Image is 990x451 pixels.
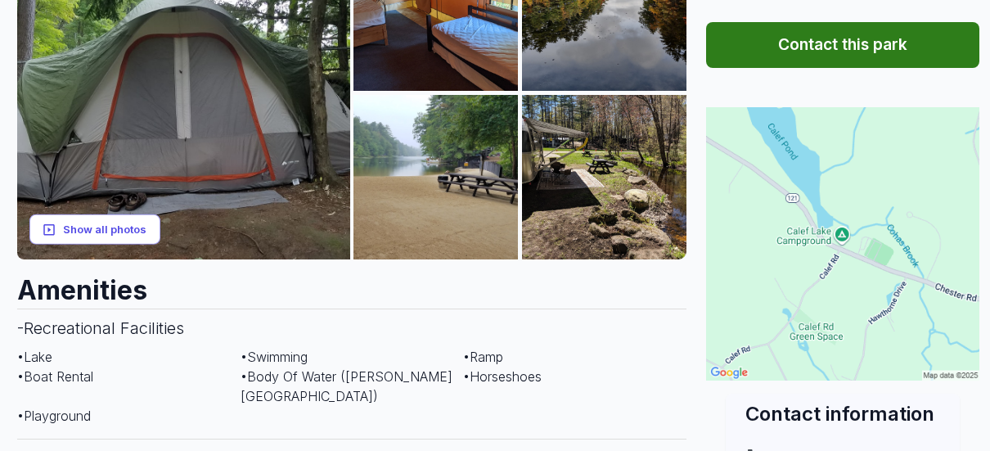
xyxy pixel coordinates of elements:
button: Show all photos [29,214,160,245]
h2: Contact information [745,400,940,427]
h2: Amenities [17,259,686,309]
span: • Boat Rental [17,368,93,385]
span: • Horseshoes [463,368,542,385]
span: • Ramp [463,349,503,365]
span: • Body Of Water ([PERSON_NAME][GEOGRAPHIC_DATA]) [241,368,452,404]
span: • Lake [17,349,52,365]
button: Contact this park [706,22,979,68]
h3: - Recreational Facilities [17,309,686,347]
span: • Playground [17,408,91,424]
img: AAcXr8q0lqcqek-PgukgSpF39a7YzYS4zRRPWi0coUl1PfhiV-fKTdEVi_hq5UN4ljQ6PCLPzCQOkLQHeePV4FN-uLLTLIBMY... [522,95,686,259]
span: • Swimming [241,349,308,365]
img: Map for Calef Lake Campground [706,107,979,381]
img: AAcXr8pnt--SP9waFY3gnit-UAiEI7il8No5GlnsAnqe_KXZu526SdPUY251Kbyh3CMPBPlDrlInubIpoHUQNyJxlRyYClhNh... [353,95,518,259]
